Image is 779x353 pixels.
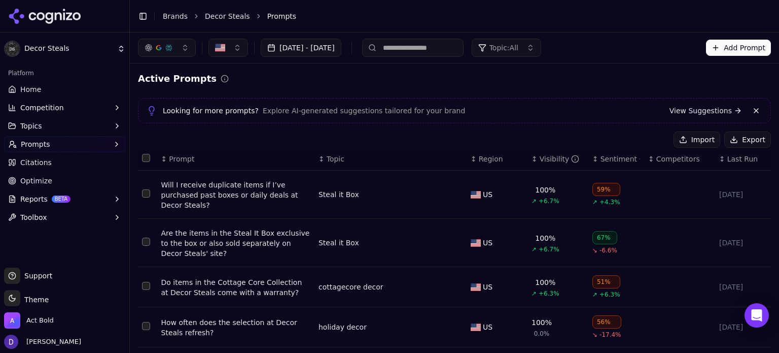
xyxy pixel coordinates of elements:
[535,233,555,243] div: 100%
[674,132,720,148] button: Import
[20,103,64,113] span: Competition
[588,148,644,171] th: sentiment
[20,296,49,304] span: Theme
[669,106,742,116] a: View Suggestions
[592,154,640,164] div: ↕Sentiment
[318,154,463,164] div: ↕Topic
[535,277,555,287] div: 100%
[750,105,762,117] button: Dismiss banner
[532,290,537,298] span: ↗
[471,324,481,331] img: US flag
[267,11,297,21] span: Prompts
[532,317,552,328] div: 100%
[599,198,620,206] span: +4.3%
[314,148,467,171] th: Topic
[20,157,52,168] span: Citations
[4,118,125,134] button: Topics
[20,176,52,186] span: Optimize
[318,322,367,332] a: holiday decor
[327,154,344,164] span: Topic
[4,154,125,171] a: Citations
[599,246,617,254] span: -6.6%
[540,154,580,164] div: Visibility
[539,197,559,205] span: +6.7%
[592,275,620,288] div: 51%
[161,180,310,210] a: Will I receive duplicate items if I’ve purchased past boxes or daily deals at Decor Steals?
[20,84,41,94] span: Home
[592,231,617,244] div: 67%
[142,322,150,330] button: Select row 4
[4,335,18,349] img: David White
[471,154,523,164] div: ↕Region
[4,312,20,329] img: Act Bold
[4,173,125,189] a: Optimize
[318,238,359,248] a: Steal it Box
[318,189,359,200] a: Steal it Box
[20,212,47,222] span: Toolbox
[161,228,310,259] a: Are the items in the Steal It Box exclusive to the box or also sold separately on Decor Steals' s...
[161,277,310,298] a: Do items in the Cottage Core Collection at Decor Steals come with a warranty?
[534,330,550,338] span: 0.0%
[4,100,125,116] button: Competition
[157,148,314,171] th: Prompt
[719,154,767,164] div: ↕Last Run
[4,41,20,57] img: Decor Steals
[20,271,52,281] span: Support
[471,283,481,291] img: US flag
[163,12,188,20] a: Brands
[527,148,588,171] th: brandMentionRate
[719,238,767,248] div: [DATE]
[719,189,767,200] div: [DATE]
[599,331,621,339] span: -17.4%
[22,337,81,346] span: [PERSON_NAME]
[138,72,217,86] h2: Active Prompts
[532,197,537,205] span: ↗
[715,148,771,171] th: Last Run
[535,185,555,195] div: 100%
[52,196,70,203] span: BETA
[600,154,640,164] div: Sentiment
[142,238,150,246] button: Select row 2
[261,39,341,57] button: [DATE] - [DATE]
[263,106,465,116] span: Explore AI-generated suggestions tailored for your brand
[24,44,113,53] span: Decor Steals
[215,43,225,53] img: United States
[471,191,481,199] img: US flag
[169,154,194,164] span: Prompt
[592,198,597,206] span: ↗
[539,290,559,298] span: +6.3%
[161,317,310,338] a: How often does the selection at Decor Steals refresh?
[4,81,125,98] a: Home
[205,11,250,21] a: Decor Steals
[644,148,715,171] th: Competitors
[163,106,259,116] span: Looking for more prompts?
[592,246,597,254] span: ↘
[4,65,125,81] div: Platform
[161,154,310,164] div: ↕Prompt
[592,183,620,196] div: 59%
[483,238,492,248] span: US
[539,245,559,253] span: +6.7%
[719,322,767,332] div: [DATE]
[532,245,537,253] span: ↗
[467,148,527,171] th: Region
[706,40,771,56] button: Add Prompt
[4,335,81,349] button: Open user button
[656,154,700,164] span: Competitors
[318,282,383,292] a: cottagecore decor
[592,315,621,329] div: 56%
[599,291,620,299] span: +6.3%
[21,139,50,149] span: Prompts
[471,239,481,247] img: US flag
[20,121,42,131] span: Topics
[648,154,711,164] div: ↕Competitors
[483,282,492,292] span: US
[592,291,597,299] span: ↗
